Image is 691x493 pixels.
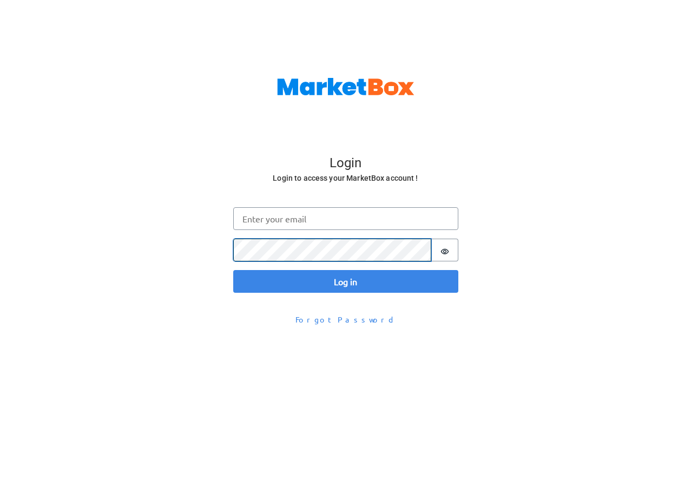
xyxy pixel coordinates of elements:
button: Forgot Password [288,310,403,329]
button: Log in [233,270,458,293]
img: MarketBox logo [277,78,414,95]
input: Enter your email [233,207,458,230]
h6: Login to access your MarketBox account ! [234,172,457,185]
button: Show password [431,239,458,261]
h4: Login [234,155,457,172]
